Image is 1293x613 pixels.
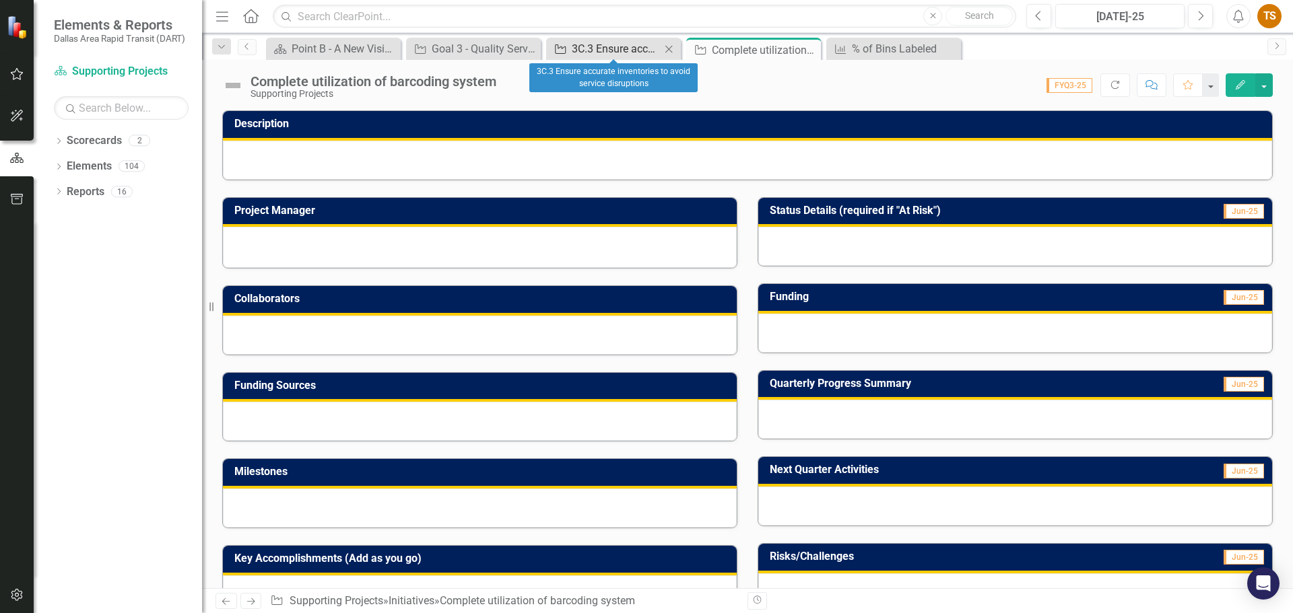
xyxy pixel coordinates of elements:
div: Complete utilization of barcoding system [440,594,635,607]
div: 2 [129,135,150,147]
h3: Key Accomplishments (Add as you go) [234,552,730,565]
h3: Milestones [234,466,730,478]
div: % of Bins Labeled [852,40,958,57]
a: Goal 3 - Quality Service [409,40,537,57]
div: 3C.3 Ensure accurate inventories to avoid service disruptions [529,63,698,92]
div: 3C.3 Ensure accurate inventories to avoid service disruptions [572,40,661,57]
a: Supporting Projects [290,594,383,607]
a: % of Bins Labeled [830,40,958,57]
input: Search Below... [54,96,189,120]
span: Jun-25 [1224,204,1264,219]
h3: Collaborators [234,293,730,305]
a: Scorecards [67,133,122,149]
span: Search [965,10,994,21]
h3: Status Details (required if "At Risk") [770,205,1168,217]
h3: Project Manager [234,205,730,217]
button: [DATE]-25 [1055,4,1185,28]
div: » » [270,593,737,609]
h3: Next Quarter Activities [770,464,1128,476]
img: Not Defined [222,75,244,96]
a: Elements [67,159,112,174]
div: Complete utilization of barcoding system [251,74,496,89]
span: Jun-25 [1224,550,1264,565]
h3: Funding Sources [234,380,730,392]
div: Goal 3 - Quality Service [432,40,537,57]
a: Initiatives [389,594,434,607]
div: Complete utilization of barcoding system [712,42,818,59]
h3: Quarterly Progress Summary [770,377,1152,390]
a: 3C.3 Ensure accurate inventories to avoid service disruptions [550,40,661,57]
a: Reports [67,184,104,200]
div: Open Intercom Messenger [1247,567,1280,600]
span: Jun-25 [1224,464,1264,478]
button: TS [1257,4,1282,28]
h3: Description [234,118,1265,130]
span: Jun-25 [1224,377,1264,392]
div: 104 [119,161,145,172]
button: Search [946,7,1013,26]
input: Search ClearPoint... [273,5,1016,28]
span: Elements & Reports [54,17,185,33]
small: Dallas Area Rapid Transit (DART) [54,33,185,44]
div: 16 [111,186,133,197]
h3: Funding [770,291,1009,303]
a: Point B - A New Vision for Mobility in [GEOGRAPHIC_DATA][US_STATE] [269,40,397,57]
div: [DATE]-25 [1060,9,1180,25]
h3: Risks/Challenges [770,550,1101,563]
img: ClearPoint Strategy [7,15,30,39]
div: Point B - A New Vision for Mobility in [GEOGRAPHIC_DATA][US_STATE] [292,40,397,57]
span: Jun-25 [1224,290,1264,305]
a: Supporting Projects [54,64,189,79]
div: Supporting Projects [251,89,496,99]
span: FYQ3-25 [1047,78,1092,93]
